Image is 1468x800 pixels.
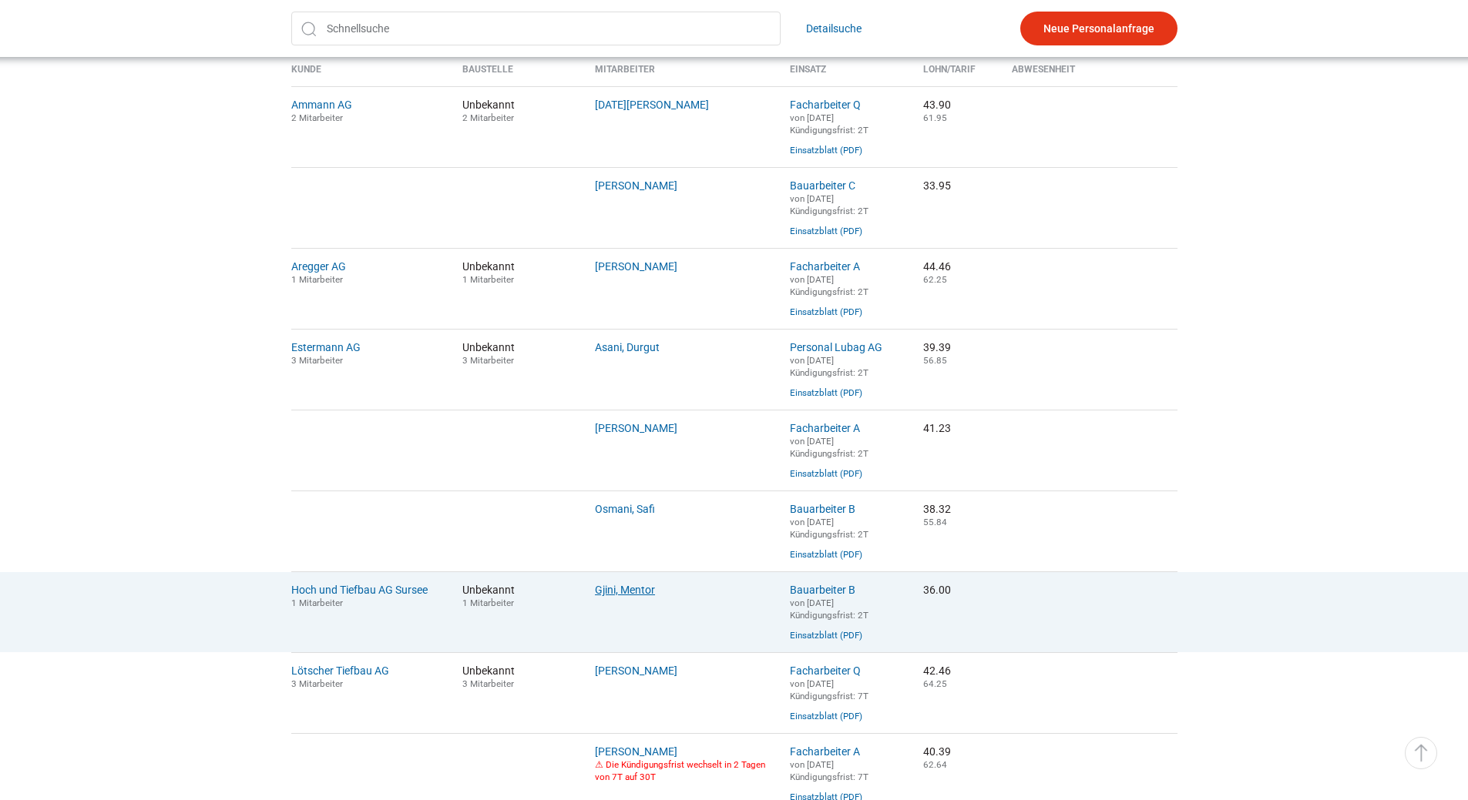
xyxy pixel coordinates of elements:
[790,422,860,434] a: Facharbeiter A
[462,341,573,366] span: Unbekannt
[790,503,855,515] a: Bauarbeiter B
[462,597,514,608] small: 1 Mitarbeiter
[583,64,778,86] th: Mitarbeiter
[806,12,862,45] a: Detailsuche
[790,145,862,156] a: Einsatzblatt (PDF)
[790,745,860,758] a: Facharbeiter A
[291,678,343,689] small: 3 Mitarbeiter
[291,12,781,45] input: Schnellsuche
[923,422,951,434] nobr: 41.23
[595,341,660,353] a: Asani, Durgut
[462,678,514,689] small: 3 Mitarbeiter
[291,260,346,273] a: Aregger AG
[595,584,655,596] a: Gjini, Mentor
[595,260,677,273] a: [PERSON_NAME]
[462,355,514,366] small: 3 Mitarbeiter
[291,584,428,596] a: Hoch und Tiefbau AG Sursee
[790,549,862,560] a: Einsatzblatt (PDF)
[790,387,862,398] a: Einsatzblatt (PDF)
[923,503,951,515] nobr: 38.32
[778,64,912,86] th: Einsatz
[1020,12,1177,45] a: Neue Personalanfrage
[595,759,765,782] font: ⚠ Die Kündigungsfrist wechselt in 2 Tagen von 7T auf 30T
[790,597,868,621] small: von [DATE] Kündigungsfrist: 2T
[790,274,868,297] small: von [DATE] Kündigungsfrist: 2T
[790,112,868,136] small: von [DATE] Kündigungsfrist: 2T
[923,664,951,677] nobr: 42.46
[790,179,855,192] a: Bauarbeiter C
[790,664,861,677] a: Facharbeiter Q
[923,584,951,596] nobr: 36.00
[291,341,361,353] a: Estermann AG
[1405,737,1437,769] a: ▵ Nach oben
[462,664,573,689] span: Unbekannt
[790,306,862,317] a: Einsatzblatt (PDF)
[790,355,868,378] small: von [DATE] Kündigungsfrist: 2T
[790,678,868,701] small: von [DATE] Kündigungsfrist: 7T
[790,468,862,479] a: Einsatzblatt (PDF)
[923,179,951,192] nobr: 33.95
[291,64,451,86] th: Kunde
[451,64,584,86] th: Baustelle
[790,517,868,540] small: von [DATE] Kündigungsfrist: 2T
[923,517,947,527] small: 55.84
[790,584,855,596] a: Bauarbeiter B
[595,503,655,515] a: Osmani, Safi
[790,630,862,641] a: Einsatzblatt (PDF)
[790,226,862,236] a: Einsatzblatt (PDF)
[462,99,573,123] span: Unbekannt
[923,260,951,273] nobr: 44.46
[595,745,677,758] a: [PERSON_NAME]
[923,341,951,353] nobr: 39.39
[790,341,882,353] a: Personal Lubag AG
[923,745,951,758] nobr: 40.39
[923,678,947,689] small: 64.25
[595,99,709,111] a: [DATE][PERSON_NAME]
[291,99,352,111] a: Ammann AG
[291,274,343,285] small: 1 Mitarbeiter
[790,260,860,273] a: Facharbeiter A
[462,112,514,123] small: 2 Mitarbeiter
[790,711,862,721] a: Einsatzblatt (PDF)
[595,422,677,434] a: [PERSON_NAME]
[790,436,868,459] small: von [DATE] Kündigungsfrist: 2T
[923,99,951,111] nobr: 43.90
[923,355,947,366] small: 56.85
[923,274,947,285] small: 62.25
[923,759,947,770] small: 62.64
[790,99,861,111] a: Facharbeiter Q
[790,759,868,782] small: von [DATE] Kündigungsfrist: 7T
[912,64,1000,86] th: Lohn/Tarif
[1000,64,1177,86] th: Abwesenheit
[595,179,677,192] a: [PERSON_NAME]
[291,597,343,608] small: 1 Mitarbeiter
[923,112,947,123] small: 61.95
[595,664,677,677] a: [PERSON_NAME]
[291,112,343,123] small: 2 Mitarbeiter
[462,274,514,285] small: 1 Mitarbeiter
[291,355,343,366] small: 3 Mitarbeiter
[291,664,389,677] a: Lötscher Tiefbau AG
[462,584,573,608] span: Unbekannt
[790,193,868,216] small: von [DATE] Kündigungsfrist: 2T
[462,260,573,285] span: Unbekannt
